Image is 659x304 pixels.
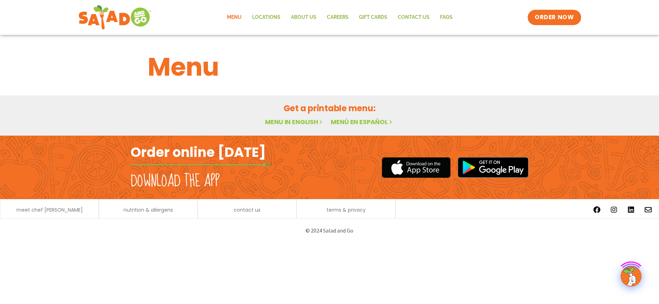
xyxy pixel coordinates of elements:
a: Menu in English [265,117,324,126]
a: GIFT CARDS [354,9,393,25]
a: Menú en español [331,117,394,126]
img: new-SAG-logo-768×292 [78,3,152,31]
a: Menu [222,9,247,25]
a: About Us [286,9,322,25]
a: Locations [247,9,286,25]
img: fork [131,163,270,167]
a: terms & privacy [327,207,366,212]
p: © 2024 Salad and Go [134,226,525,235]
span: ORDER NOW [535,13,574,22]
h2: Get a printable menu: [148,102,512,114]
a: Contact Us [393,9,435,25]
img: appstore [382,156,451,179]
h1: Menu [148,48,512,86]
img: google_play [457,157,529,178]
a: Careers [322,9,354,25]
h2: Download the app [131,172,220,191]
a: ORDER NOW [528,10,581,25]
a: nutrition & allergens [124,207,173,212]
nav: Menu [222,9,458,25]
a: FAQs [435,9,458,25]
h2: Order online [DATE] [131,144,266,161]
a: meet chef [PERSON_NAME] [16,207,83,212]
a: contact us [234,207,261,212]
